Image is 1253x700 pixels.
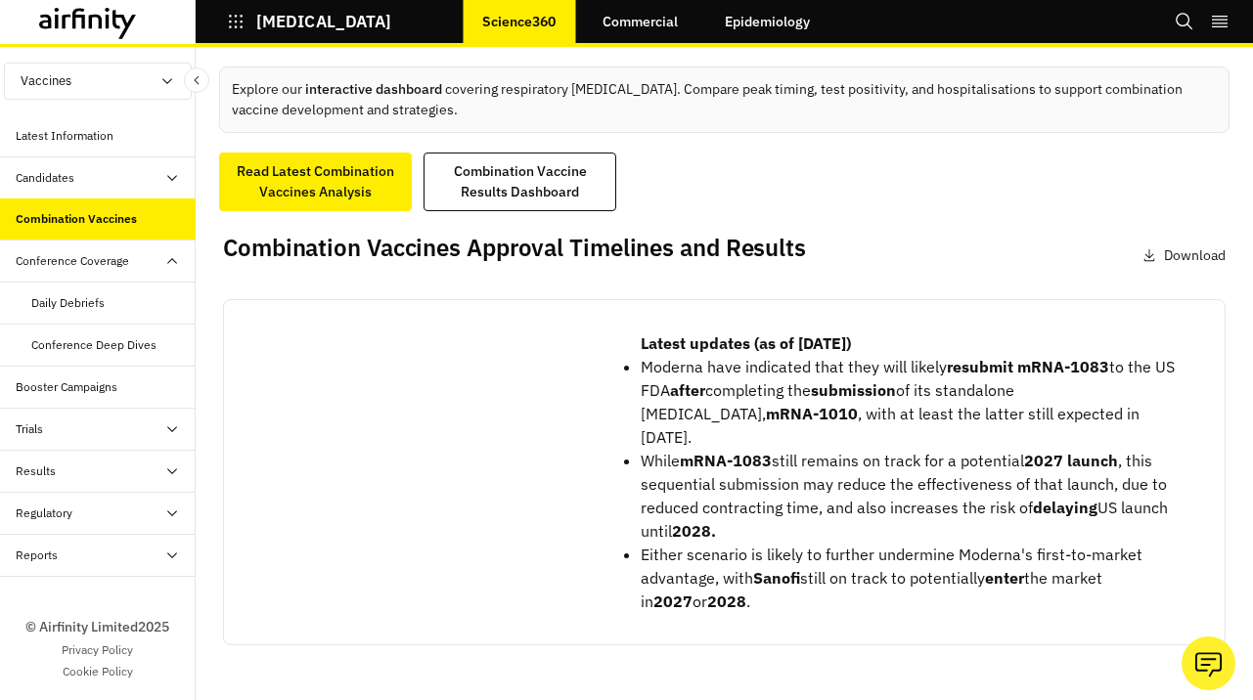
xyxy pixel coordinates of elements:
button: Ask our analysts [1182,636,1235,690]
div: Daily Debriefs [31,294,105,312]
strong: delaying [1033,498,1097,517]
button: [MEDICAL_DATA] [227,5,391,38]
button: Close Sidebar [184,67,209,93]
strong: 2028 [707,591,746,611]
strong: mRNA-1083 [680,451,772,470]
p: [MEDICAL_DATA] [256,13,391,30]
div: Candidates [16,169,74,187]
strong: mRNA-1083 [1017,357,1109,376]
strong: 2027 launch [1024,451,1118,470]
strong: enter [985,568,1024,588]
p: Click on the image to open the report [240,488,602,511]
div: Reports [16,547,58,564]
p: Download [1164,245,1226,266]
strong: Sanofi [753,568,800,588]
div: Combination Vaccine Results Dashboard [436,161,604,202]
div: Trials [16,420,43,438]
div: Booster Campaigns [16,378,117,396]
div: Explore our covering respiratory [MEDICAL_DATA]. Compare peak timing, test positivity, and hospit... [219,66,1230,133]
div: Latest Information [16,127,113,145]
div: Conference Coverage [16,252,129,270]
div: Conference Deep Dives [31,336,157,354]
strong: Latest updates (as of [DATE]) [641,333,851,353]
h2: Combination Vaccines Approval Timelines and Results [223,234,806,262]
strong: 2028. [672,521,716,541]
p: Science360 [482,14,556,29]
div: Combination Vaccines [16,210,137,228]
p: © Airfinity Limited 2025 [25,617,169,637]
strong: after [670,380,705,400]
strong: resubmit [947,357,1013,376]
a: Cookie Policy [63,663,133,680]
button: Search [1175,5,1194,38]
div: Read Latest Combination Vaccines Analysis [232,161,399,202]
strong: 2027 [653,591,693,611]
li: Either scenario is likely to further undermine Moderna's first-to-market advantage, with still on... [641,543,1193,613]
div: Results [16,462,56,480]
a: interactive dashboard [305,80,442,98]
li: While still remains on track for a potential , this sequential submission may reduce the effectiv... [641,449,1193,543]
strong: mRNA-1010 [766,404,858,423]
li: Moderna have indicated that they will likely to the US FDA completing the of its standalone [MEDI... [641,355,1193,449]
div: Regulatory [16,504,72,522]
a: Privacy Policy [62,641,133,659]
strong: submission [811,380,896,400]
button: Vaccines [4,63,192,100]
